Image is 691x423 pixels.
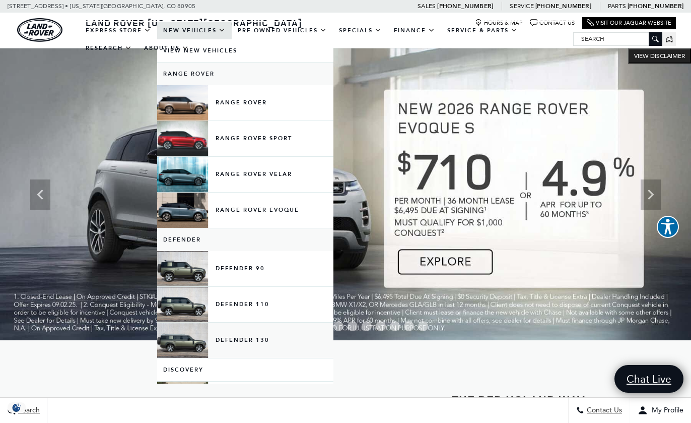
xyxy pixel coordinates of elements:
span: Go to slide 8 [362,321,372,331]
div: Previous [30,179,50,210]
span: Go to slide 7 [348,321,358,331]
span: Sales [418,3,436,10]
a: Hours & Map [475,19,523,27]
a: Contact Us [530,19,575,27]
a: [PHONE_NUMBER] [628,2,683,10]
span: Contact Us [584,406,622,415]
span: Go to slide 11 [404,321,414,331]
span: Chat Live [621,372,676,386]
a: [PHONE_NUMBER] [535,2,591,10]
img: Opt-Out Icon [5,402,28,413]
div: Next [641,179,661,210]
span: Go to slide 10 [390,321,400,331]
span: VIEW DISCLAIMER [634,52,685,60]
a: land-rover [17,18,62,42]
a: [PHONE_NUMBER] [437,2,493,10]
a: About Us [138,39,195,57]
h2: The Red Noland Way [353,393,683,406]
a: Range Rover [157,85,333,120]
a: Defender 130 [157,323,333,358]
span: Go to slide 9 [376,321,386,331]
a: Visit Our Jaguar Website [587,19,671,27]
a: View New Vehicles [157,39,333,62]
span: Go to slide 6 [333,321,343,331]
span: Parts [608,3,626,10]
a: Service & Parts [441,22,524,39]
a: Range Rover Velar [157,157,333,192]
a: Research [80,39,138,57]
a: Range Rover [157,63,333,85]
span: Go to slide 12 [418,321,428,331]
button: Open user profile menu [630,398,691,423]
span: Service [510,3,533,10]
span: Land Rover [US_STATE][GEOGRAPHIC_DATA] [86,17,302,29]
section: Click to Open Cookie Consent Modal [5,402,28,413]
a: Range Rover Sport [157,121,333,156]
a: Defender 110 [157,287,333,322]
aside: Accessibility Help Desk [657,216,679,240]
a: Range Rover Evoque [157,193,333,228]
a: New Vehicles [157,22,232,39]
a: EXPRESS STORE [80,22,157,39]
a: Discovery [157,358,333,381]
a: Defender [157,228,333,251]
span: My Profile [648,406,683,415]
a: Discovery Sport [157,382,333,417]
a: Pre-Owned Vehicles [232,22,333,39]
img: Land Rover [17,18,62,42]
a: Defender 90 [157,251,333,286]
a: Specials [333,22,388,39]
nav: Main Navigation [80,22,573,57]
input: Search [574,33,662,45]
a: Finance [388,22,441,39]
a: Chat Live [614,365,683,393]
button: Explore your accessibility options [657,216,679,238]
a: [STREET_ADDRESS] • [US_STATE][GEOGRAPHIC_DATA], CO 80905 [8,3,195,10]
a: Land Rover [US_STATE][GEOGRAPHIC_DATA] [80,17,308,29]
